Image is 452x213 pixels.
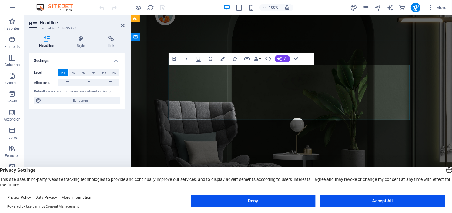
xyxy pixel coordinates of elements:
[374,4,382,11] button: navigator
[7,99,17,104] p: Boxes
[269,4,278,11] h6: 100%
[112,69,116,76] span: H6
[412,4,419,11] i: Publish
[29,36,67,48] h4: Headline
[34,79,58,86] label: Alignment
[284,5,290,10] i: On resize automatically adjust zoom level to fit chosen device.
[399,4,406,11] i: Commerce
[4,117,21,122] p: Accordion
[5,62,20,67] p: Columns
[102,69,106,76] span: H5
[399,4,406,11] button: commerce
[82,69,86,76] span: H3
[89,69,99,76] button: H4
[5,153,19,158] p: Features
[387,4,394,11] button: text_generator
[69,69,79,76] button: H2
[5,81,19,85] p: Content
[34,69,58,76] label: Level
[34,97,120,104] button: Edit design
[387,4,393,11] i: AI Writer
[425,3,449,12] button: More
[428,5,447,11] span: More
[98,36,125,48] h4: Link
[169,53,180,65] button: Bold (Ctrl+B)
[7,135,18,140] p: Tables
[34,89,120,94] div: Default colors and font sizes are defined in Design.
[275,55,290,62] button: AI
[147,4,154,11] button: reload
[109,69,119,76] button: H6
[35,4,80,11] img: Editor Logo
[217,53,229,65] button: Colors
[29,53,125,64] h4: Settings
[4,26,20,31] p: Favorites
[67,36,98,48] h4: Style
[40,20,125,25] h2: Headline
[411,3,420,12] button: publish
[147,4,154,11] i: Reload page
[5,44,20,49] p: Elements
[362,4,370,11] button: pages
[193,53,204,65] button: Underline (Ctrl+U)
[205,53,216,65] button: Strikethrough
[362,4,369,11] i: Pages (Ctrl+Alt+S)
[181,53,192,65] button: Italic (Ctrl+I)
[374,4,381,11] i: Navigator
[350,4,357,11] button: design
[72,69,75,76] span: H2
[61,69,65,76] span: H1
[92,69,96,76] span: H4
[253,53,262,65] button: Data Bindings
[241,53,253,65] button: Link
[263,53,274,65] button: HTML
[40,25,112,31] h3: Element #ed-1006727223
[79,69,89,76] button: H3
[99,69,109,76] button: H5
[58,69,68,76] button: H1
[259,4,281,11] button: 100%
[284,57,288,61] span: AI
[350,4,357,11] i: Design (Ctrl+Alt+Y)
[291,53,302,65] button: Confirm (Ctrl+⏎)
[43,97,118,104] span: Edit design
[229,53,241,65] button: Icons
[135,4,142,11] button: Click here to leave preview mode and continue editing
